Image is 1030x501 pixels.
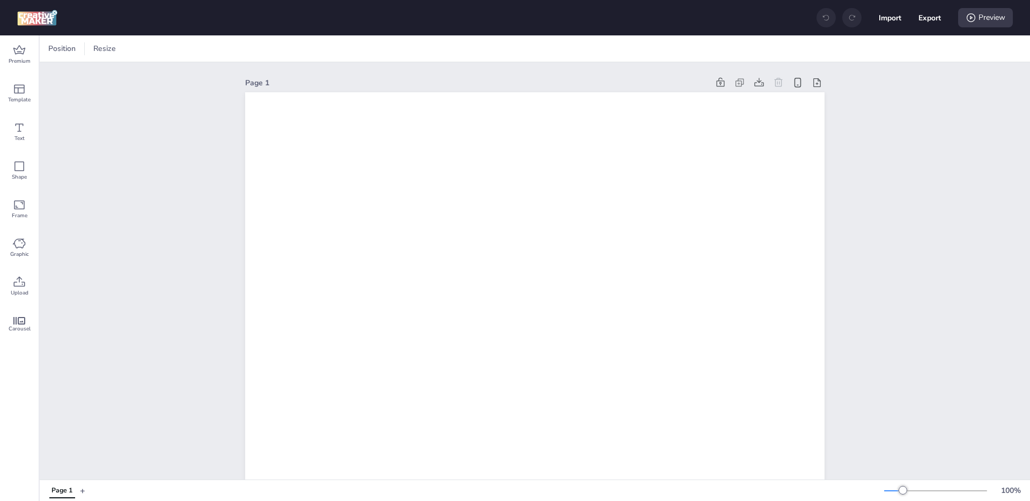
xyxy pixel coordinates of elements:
div: Page 1 [245,77,709,89]
button: Export [918,6,941,29]
span: Text [14,134,25,143]
span: Graphic [10,250,29,259]
span: Carousel [9,325,31,333]
div: 100 % [998,485,1024,496]
span: Template [8,95,31,104]
div: Preview [958,8,1013,27]
button: + [80,481,85,500]
span: Frame [12,211,27,220]
img: logo Creative Maker [17,10,57,26]
span: Upload [11,289,28,297]
span: Premium [9,57,31,65]
button: Import [879,6,901,29]
span: Position [46,43,78,54]
div: Tabs [44,481,80,500]
span: Shape [12,173,27,181]
span: Resize [91,43,118,54]
div: Page 1 [51,486,72,496]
